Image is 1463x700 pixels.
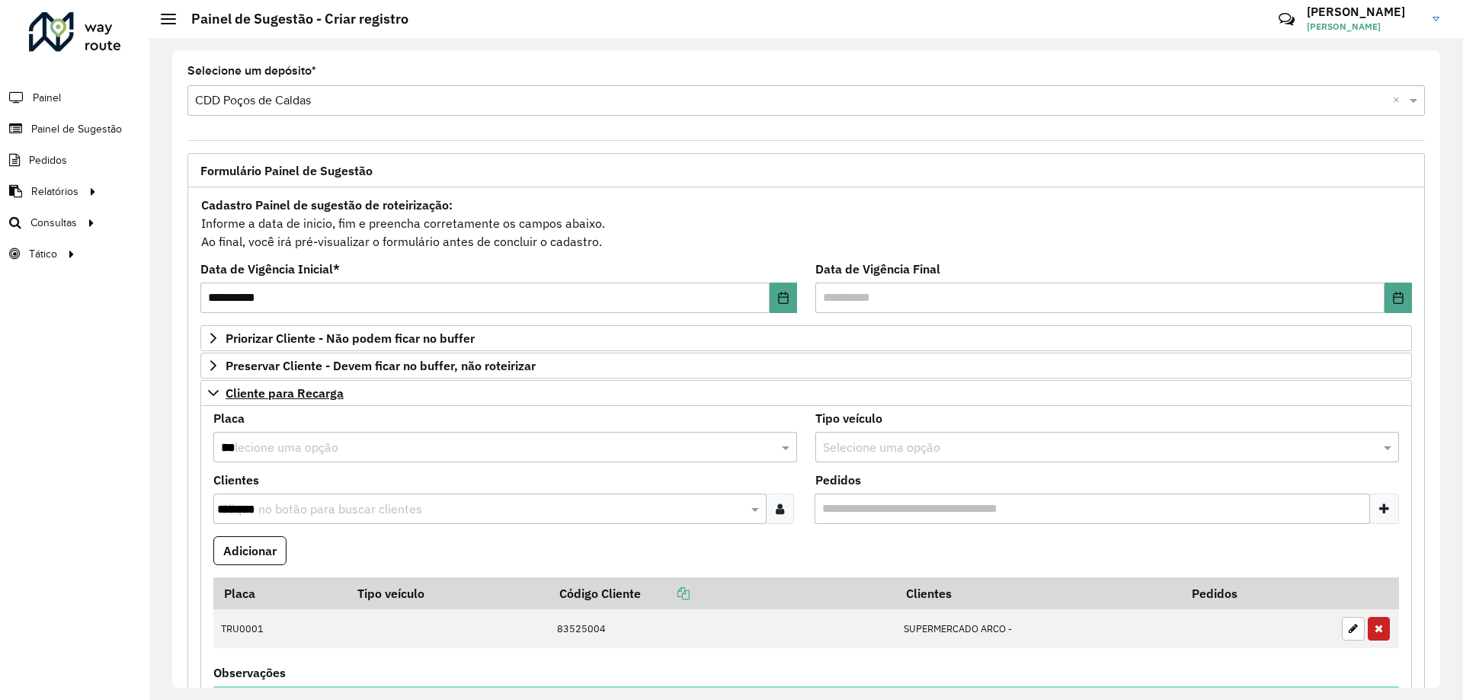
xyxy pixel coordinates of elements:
span: Painel [33,90,61,106]
span: Tático [29,246,57,262]
th: Clientes [896,577,1181,609]
label: Data de Vigência Inicial [200,260,340,278]
button: Choose Date [770,283,797,313]
a: Priorizar Cliente - Não podem ficar no buffer [200,325,1412,351]
label: Data de Vigência Final [815,260,940,278]
label: Observações [213,663,286,682]
span: Priorizar Cliente - Não podem ficar no buffer [226,332,475,344]
span: Formulário Painel de Sugestão [200,165,373,177]
td: 83525004 [549,609,895,649]
label: Pedidos [815,471,861,489]
span: Pedidos [29,152,67,168]
span: Clear all [1393,91,1406,110]
th: Código Cliente [549,577,895,609]
span: Cliente para Recarga [226,387,344,399]
span: Relatórios [31,184,78,200]
th: Tipo veículo [347,577,549,609]
a: Contato Rápido [1270,3,1303,36]
th: Placa [213,577,347,609]
div: Informe a data de inicio, fim e preencha corretamente os campos abaixo. Ao final, você irá pré-vi... [200,195,1412,251]
button: Choose Date [1385,283,1412,313]
label: Tipo veículo [815,409,882,427]
label: Placa [213,409,245,427]
h3: [PERSON_NAME] [1307,5,1421,19]
span: Consultas [30,215,77,231]
button: Adicionar [213,536,287,565]
a: Preservar Cliente - Devem ficar no buffer, não roteirizar [200,353,1412,379]
span: Preservar Cliente - Devem ficar no buffer, não roteirizar [226,360,536,372]
label: Selecione um depósito [187,62,316,80]
a: Copiar [641,586,690,601]
a: Cliente para Recarga [200,380,1412,406]
h2: Painel de Sugestão - Criar registro [176,11,408,27]
strong: Cadastro Painel de sugestão de roteirização: [201,197,453,213]
td: TRU0001 [213,609,347,649]
span: Painel de Sugestão [31,121,122,137]
label: Clientes [213,471,259,489]
span: [PERSON_NAME] [1307,20,1421,34]
th: Pedidos [1181,577,1334,609]
td: SUPERMERCADO ARCO - [896,609,1181,649]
